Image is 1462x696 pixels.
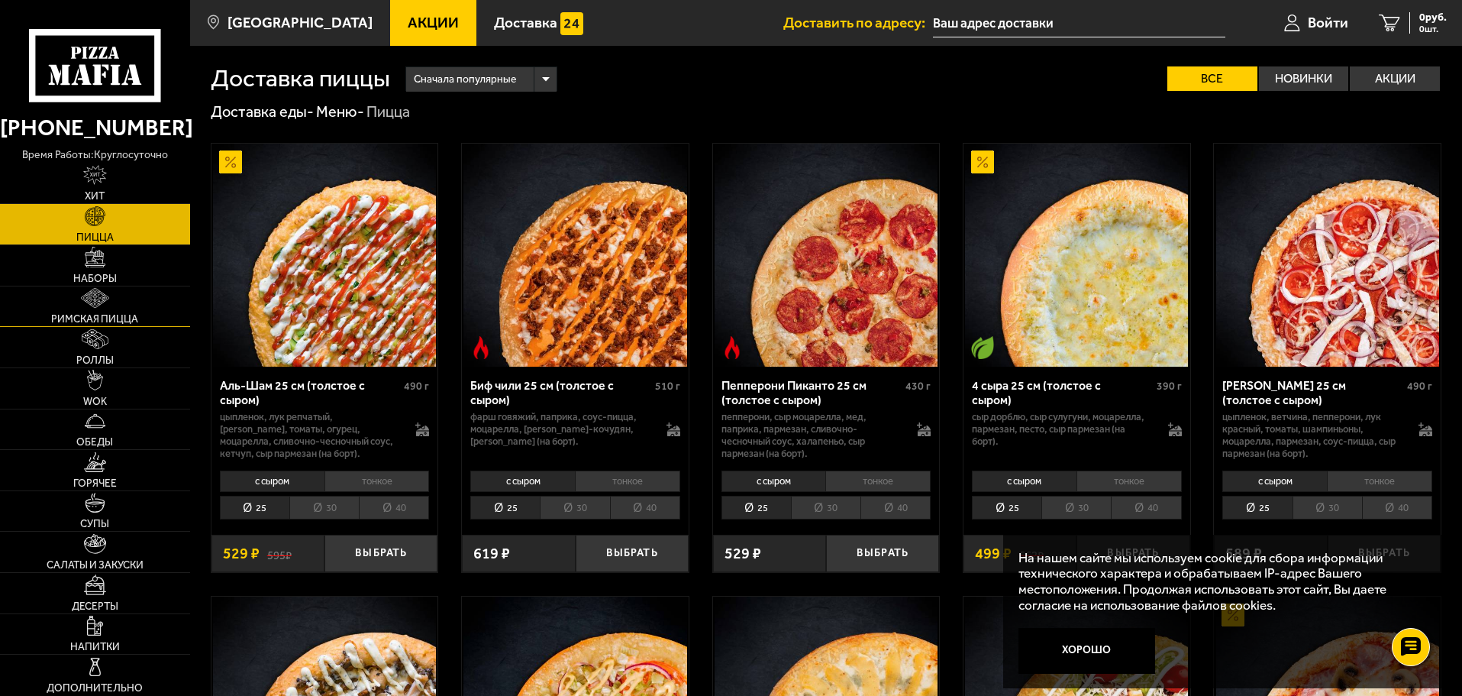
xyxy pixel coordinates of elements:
span: 490 г [1407,380,1432,393]
li: 30 [289,496,359,520]
img: Биф чили 25 см (толстое с сыром) [463,144,686,367]
li: 40 [1362,496,1432,520]
h1: Доставка пиццы [211,66,390,91]
s: 595 ₽ [267,546,292,562]
span: Дополнительно [47,683,143,694]
a: АкционныйВегетарианское блюдо4 сыра 25 см (толстое с сыром) [963,144,1190,367]
span: Наборы [73,274,117,284]
li: 40 [359,496,429,520]
span: 0 шт. [1419,24,1447,34]
span: WOK [83,397,107,407]
label: Новинки [1259,66,1349,91]
li: тонкое [1327,471,1432,492]
span: Обеды [76,437,113,448]
span: Сначала популярные [414,65,516,94]
a: Доставка еды- [211,102,314,121]
span: Римская пицца [51,314,138,325]
span: [GEOGRAPHIC_DATA] [228,15,373,30]
img: Пепперони Пиканто 25 см (толстое с сыром) [715,144,938,367]
span: Роллы [76,355,114,366]
span: Войти [1308,15,1348,30]
span: 390 г [1157,380,1182,393]
button: Выбрать [826,535,939,572]
span: Горячее [73,478,117,489]
span: Супы [80,519,109,529]
a: Острое блюдоПепперони Пиканто 25 см (толстое с сыром) [713,144,940,367]
img: Вегетарианское блюдо [971,336,994,359]
span: 499 ₽ [975,546,1012,562]
span: 510 г [655,380,680,393]
p: сыр дорблю, сыр сулугуни, моцарелла, пармезан, песто, сыр пармезан (на борт). [972,411,1153,448]
span: Доставить по адресу: [783,15,933,30]
li: 25 [470,496,540,520]
span: 529 ₽ [725,546,761,562]
label: Все [1167,66,1257,91]
span: Салаты и закуски [47,560,144,571]
a: АкционныйАль-Шам 25 см (толстое с сыром) [211,144,438,367]
div: 4 сыра 25 см (толстое с сыром) [972,378,1153,407]
div: Аль-Шам 25 см (толстое с сыром) [220,378,401,407]
span: 529 ₽ [223,546,260,562]
span: Доставка [494,15,557,30]
span: 619 ₽ [473,546,510,562]
li: 25 [972,496,1041,520]
li: тонкое [324,471,430,492]
li: тонкое [1076,471,1182,492]
img: Акционный [219,151,242,173]
img: Острое блюдо [470,336,492,359]
button: Хорошо [1018,628,1156,674]
li: 30 [1293,496,1362,520]
a: Острое блюдоБиф чили 25 см (толстое с сыром) [462,144,689,367]
span: Напитки [70,642,120,652]
span: 490 г [404,380,429,393]
a: Петровская 25 см (толстое с сыром) [1214,144,1441,367]
span: 430 г [905,380,931,393]
img: 15daf4d41897b9f0e9f617042186c801.svg [560,12,583,35]
li: тонкое [575,471,680,492]
p: цыпленок, ветчина, пепперони, лук красный, томаты, шампиньоны, моцарелла, пармезан, соус-пицца, с... [1222,411,1403,460]
label: Акции [1350,66,1440,91]
span: Хит [85,191,105,202]
img: Аль-Шам 25 см (толстое с сыром) [213,144,436,367]
li: тонкое [825,471,931,492]
li: 40 [860,496,931,520]
li: 40 [1111,496,1181,520]
button: Выбрать [324,535,437,572]
li: с сыром [220,471,324,492]
a: Меню- [316,102,364,121]
img: Острое блюдо [721,336,744,359]
div: Пицца [366,102,410,122]
p: пепперони, сыр Моцарелла, мед, паприка, пармезан, сливочно-чесночный соус, халапеньо, сыр пармеза... [721,411,902,460]
span: 0 руб. [1419,12,1447,23]
div: Биф чили 25 см (толстое с сыром) [470,378,651,407]
p: цыпленок, лук репчатый, [PERSON_NAME], томаты, огурец, моцарелла, сливочно-чесночный соус, кетчуп... [220,411,401,460]
li: с сыром [972,471,1076,492]
li: 30 [540,496,609,520]
li: с сыром [721,471,826,492]
li: 25 [721,496,791,520]
img: Акционный [971,151,994,173]
span: Пицца [76,232,114,243]
img: Петровская 25 см (толстое с сыром) [1216,144,1439,367]
li: 25 [220,496,289,520]
p: фарш говяжий, паприка, соус-пицца, моцарелла, [PERSON_NAME]-кочудян, [PERSON_NAME] (на борт). [470,411,651,448]
img: 4 сыра 25 см (толстое с сыром) [965,144,1188,367]
li: 25 [1222,496,1292,520]
div: [PERSON_NAME] 25 см (толстое с сыром) [1222,378,1403,407]
input: Ваш адрес доставки [933,9,1225,37]
li: с сыром [470,471,575,492]
span: Десерты [72,601,118,612]
li: 30 [791,496,860,520]
p: На нашем сайте мы используем cookie для сбора информации технического характера и обрабатываем IP... [1018,550,1418,613]
span: Акции [408,15,459,30]
li: 30 [1041,496,1111,520]
li: с сыром [1222,471,1327,492]
div: Пепперони Пиканто 25 см (толстое с сыром) [721,378,902,407]
li: 40 [610,496,680,520]
button: Выбрать [576,535,689,572]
